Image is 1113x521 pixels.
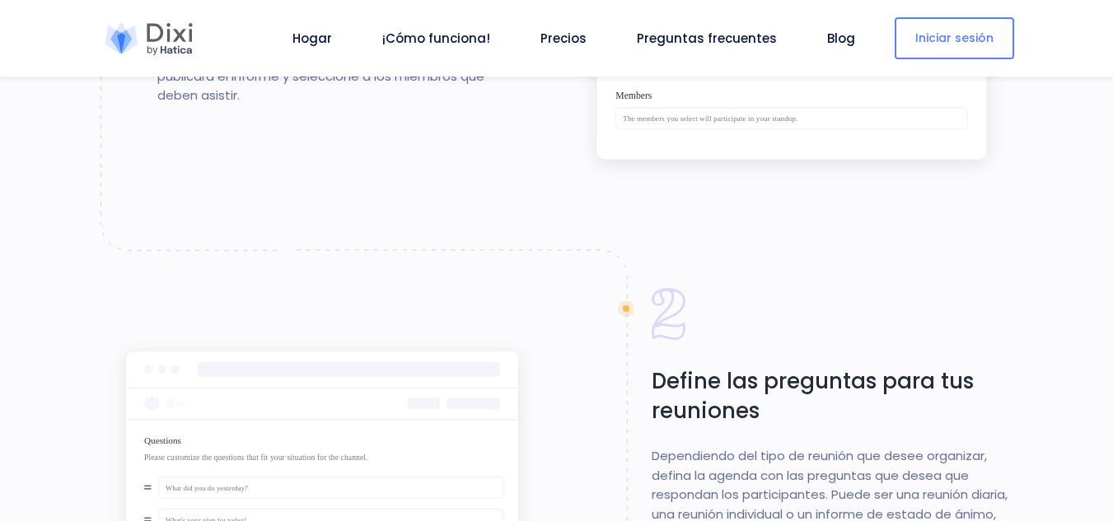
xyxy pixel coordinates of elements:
a: Precios [534,29,593,48]
font: Hogar [292,30,332,47]
a: Blog [821,29,862,48]
font: Define las preguntas para tus reuniones [652,366,974,426]
a: Hogar [286,29,339,48]
font: Blog [827,30,855,47]
font: ¡Cómo funciona! [382,30,490,47]
a: Preguntas frecuentes [630,29,783,48]
img: número_2 [652,288,685,340]
font: Iniciar sesión [915,30,994,46]
a: Iniciar sesión [895,17,1014,59]
font: Preguntas frecuentes [637,30,777,47]
font: Precios [540,30,587,47]
a: ¡Cómo funciona! [376,29,497,48]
